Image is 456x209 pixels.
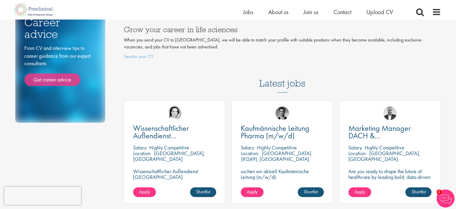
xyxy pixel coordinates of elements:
a: Get career advice [24,73,80,86]
a: Apply [348,187,371,197]
p: Wissenschaftlicher Außendienst [GEOGRAPHIC_DATA] [133,168,216,180]
span: Apply [247,189,258,195]
span: Location: [241,150,259,157]
p: Highly Competitive [365,144,404,151]
span: Location: [348,150,367,157]
span: Location: [133,150,151,157]
a: Marketing Manager DACH & [GEOGRAPHIC_DATA] [348,124,431,140]
p: Highly Competitive [149,144,189,151]
p: [GEOGRAPHIC_DATA], [GEOGRAPHIC_DATA] [133,150,205,162]
a: Kaufmännische Leitung Pharma (m/w/d) [241,124,324,140]
span: Apply [139,189,150,195]
img: Greta Prestel [168,106,181,120]
span: Salary [348,144,362,151]
p: Are you ready to shape the future of healthcare by leading bold, data-driven marketing strategies... [348,168,431,191]
a: About us [268,8,288,16]
h3: Grow your career in life sciences [124,26,441,33]
div: From CV and interview tips to career guidance from our expert consultants [24,44,96,86]
h3: Career advice [24,17,96,40]
a: Shortlist [298,187,324,197]
img: Aitor Melia [383,106,397,120]
p: When you send your CV to [GEOGRAPHIC_DATA], we will be able to match your profile with suitable p... [124,37,441,51]
img: Chatbot [437,189,455,207]
a: Wissenschaftlicher Außendienst [GEOGRAPHIC_DATA] [133,124,216,140]
a: Jobs [243,8,253,16]
span: Salary [133,144,147,151]
p: [GEOGRAPHIC_DATA] (81249), [GEOGRAPHIC_DATA] [241,150,311,162]
iframe: reCAPTCHA [4,187,81,205]
a: Shortlist [190,187,216,197]
a: Apply [133,187,156,197]
p: Highly Competitive [257,144,297,151]
a: Sendus your CV [124,53,153,60]
img: Max Slevogt [276,106,289,120]
p: suchen wir aktuell Kaufmännische Leitung (m/w/d). [241,168,324,180]
a: Apply [241,187,264,197]
span: 1 [437,189,442,195]
a: Upload CV [366,8,393,16]
a: Join us [303,8,318,16]
a: Shortlist [405,187,431,197]
span: Wissenschaftlicher Außendienst [GEOGRAPHIC_DATA] [133,123,205,148]
span: Kaufmännische Leitung Pharma (m/w/d) [241,123,309,141]
a: Contact [333,8,351,16]
span: Salary [241,144,254,151]
p: [GEOGRAPHIC_DATA], [GEOGRAPHIC_DATA] [348,150,420,162]
span: Marketing Manager DACH & [GEOGRAPHIC_DATA] [348,123,421,148]
span: Apply [354,189,365,195]
h3: Latest jobs [259,63,305,93]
